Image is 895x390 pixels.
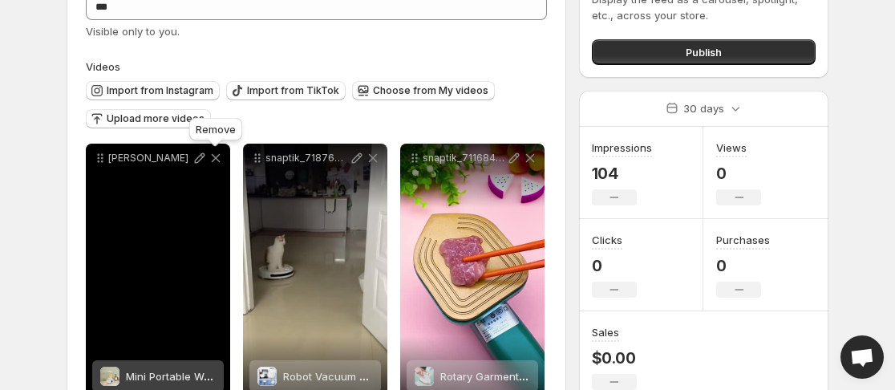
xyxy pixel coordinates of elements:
span: Upload more videos [107,112,205,125]
span: Import from Instagram [107,84,213,97]
img: Rotary Garment Iron [415,367,434,386]
button: Choose from My videos [352,81,495,100]
button: Import from TikTok [226,81,346,100]
span: Publish [686,44,722,60]
button: Upload more videos [86,109,211,128]
span: Rotary Garment Iron [440,370,541,383]
p: snaptik_7187648405177404715 [265,152,349,165]
p: [PERSON_NAME] [108,152,192,165]
p: 0 [592,256,637,275]
p: 30 days [683,100,724,116]
h3: Purchases [716,232,770,248]
h3: Views [716,140,747,156]
p: 104 [592,164,652,183]
a: Open chat [840,335,884,379]
img: Mini Portable Washer Rechargeable [100,367,119,386]
h3: Clicks [592,232,622,248]
h3: Impressions [592,140,652,156]
p: 0 [716,164,761,183]
p: snaptik_7116843306591587610 [423,152,506,165]
span: Choose from My videos [373,84,488,97]
img: Robot Vacuum Cleaner [257,367,277,386]
span: Import from TikTok [247,84,339,97]
button: Import from Instagram [86,81,220,100]
button: Publish [592,39,816,65]
span: Videos [86,60,120,73]
span: Mini Portable Washer Rechargeable [126,370,306,383]
span: Robot Vacuum Cleaner [283,370,399,383]
span: Visible only to you. [86,25,180,38]
h3: Sales [592,324,619,340]
p: 0 [716,256,770,275]
p: $0.00 [592,348,637,368]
